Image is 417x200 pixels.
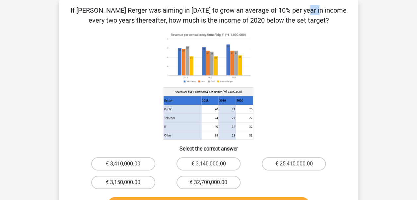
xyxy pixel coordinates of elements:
[176,157,241,170] label: € 3,140,000.00
[91,176,155,189] label: € 3,150,000.00
[70,140,348,152] h6: Select the correct answer
[70,5,348,25] p: If [PERSON_NAME] Rerger was aiming in [DATE] to grow an average of 10% per year in income every t...
[262,157,326,170] label: € 25,410,000.00
[91,157,155,170] label: € 3,410,000.00
[176,176,241,189] label: € 32,700,000.00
